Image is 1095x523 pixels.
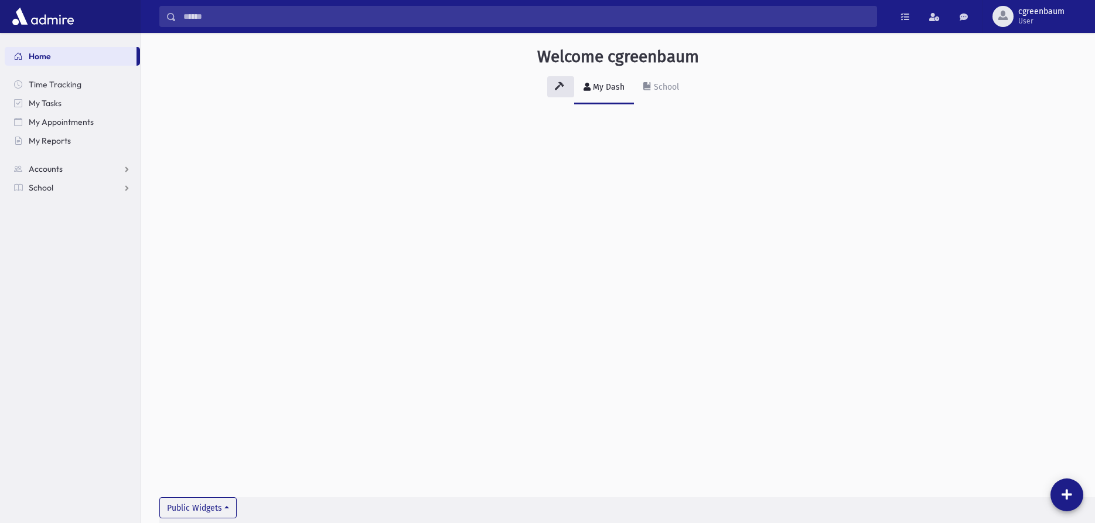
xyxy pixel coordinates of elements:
a: My Appointments [5,113,140,131]
span: My Tasks [29,98,62,108]
span: Home [29,51,51,62]
span: Accounts [29,164,63,174]
span: My Appointments [29,117,94,127]
input: Search [176,6,876,27]
div: School [651,82,679,92]
a: My Reports [5,131,140,150]
span: My Reports [29,135,71,146]
div: My Dash [591,82,625,92]
a: Time Tracking [5,75,140,94]
a: Home [5,47,137,66]
h3: Welcome cgreenbaum [537,47,699,67]
a: My Tasks [5,94,140,113]
a: My Dash [574,72,634,104]
span: User [1018,16,1065,26]
span: School [29,182,53,193]
span: cgreenbaum [1018,7,1065,16]
img: AdmirePro [9,5,77,28]
a: School [5,178,140,197]
a: School [634,72,688,104]
a: Accounts [5,159,140,178]
button: Public Widgets [159,497,237,518]
span: Time Tracking [29,79,81,90]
